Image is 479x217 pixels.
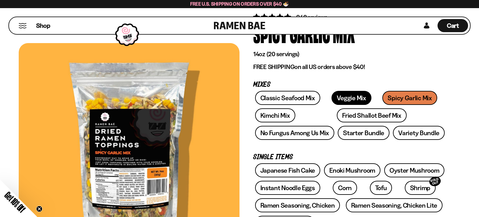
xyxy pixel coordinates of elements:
div: Garlic [290,22,330,45]
p: 14oz (20 servings) [253,50,447,58]
a: Cart [438,17,468,34]
a: Classic Seafood Mix [255,91,320,105]
a: Japanese Fish Cake [255,163,321,177]
span: Cart [447,22,459,29]
a: Fried Shallot Beef Mix [337,108,406,122]
p: Single Items [253,154,447,160]
strong: FREE SHIPPING [253,63,294,71]
p: on all US orders above $40! [253,63,447,71]
span: Get 10% Off [3,190,27,214]
a: Enoki Mushroom [324,163,380,177]
a: No Fungus Among Us Mix [255,126,334,140]
button: Close teaser [36,206,42,212]
a: Veggie Mix [331,91,371,105]
p: Mixes [253,82,447,88]
a: Variety Bundle [393,126,445,140]
a: Ramen Seasoning, Chicken [255,198,340,212]
a: Kimchi Mix [255,108,295,122]
a: Corn [333,181,357,195]
a: Instant Noodle Eggs [255,181,320,195]
span: Shop [36,22,50,30]
a: Oyster Mushroom [384,163,445,177]
a: Shop [36,19,50,32]
div: Spicy [253,22,287,45]
button: Mobile Menu Trigger [18,23,27,28]
a: ShrimpSOLD OUT [405,181,436,195]
div: Mix [333,22,355,45]
div: SOLD OUT [428,175,442,188]
a: Ramen Seasoning, Chicken Lite [346,198,443,212]
a: Starter Bundle [338,126,389,140]
a: Tofu [370,181,392,195]
span: Free U.S. Shipping on Orders over $40 🍜 [190,1,289,7]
